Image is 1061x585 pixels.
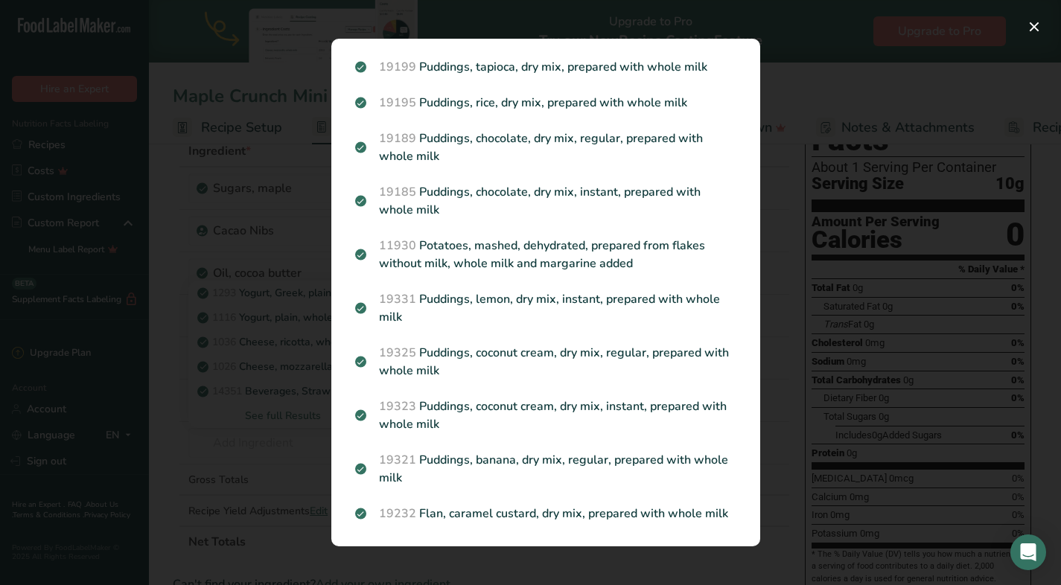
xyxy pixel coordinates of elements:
[355,237,736,272] p: Potatoes, mashed, dehydrated, prepared from flakes without milk, whole milk and margarine added
[355,505,736,522] p: Flan, caramel custard, dry mix, prepared with whole milk
[355,94,736,112] p: Puddings, rice, dry mix, prepared with whole milk
[355,397,736,433] p: Puddings, coconut cream, dry mix, instant, prepared with whole milk
[379,452,416,468] span: 19321
[379,345,416,361] span: 19325
[379,291,416,307] span: 19331
[379,398,416,415] span: 19323
[355,183,736,219] p: Puddings, chocolate, dry mix, instant, prepared with whole milk
[379,505,416,522] span: 19232
[355,451,736,487] p: Puddings, banana, dry mix, regular, prepared with whole milk
[355,130,736,165] p: Puddings, chocolate, dry mix, regular, prepared with whole milk
[355,290,736,326] p: Puddings, lemon, dry mix, instant, prepared with whole milk
[379,59,416,75] span: 19199
[1010,534,1046,570] div: Open Intercom Messenger
[379,95,416,111] span: 19195
[379,184,416,200] span: 19185
[379,130,416,147] span: 19189
[355,58,736,76] p: Puddings, tapioca, dry mix, prepared with whole milk
[355,344,736,380] p: Puddings, coconut cream, dry mix, regular, prepared with whole milk
[379,237,416,254] span: 11930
